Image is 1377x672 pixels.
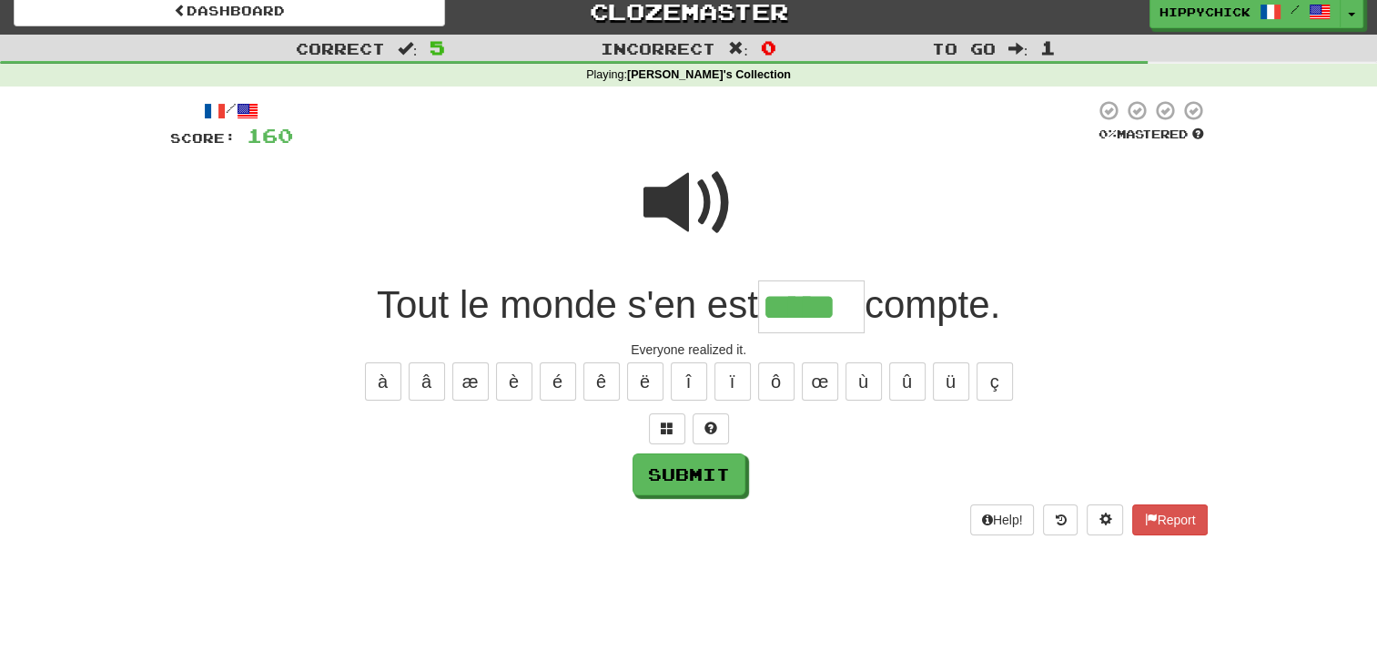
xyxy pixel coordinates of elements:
[1099,127,1117,141] span: 0 %
[398,41,418,56] span: :
[1040,36,1056,58] span: 1
[170,130,236,146] span: Score:
[1132,504,1207,535] button: Report
[1159,4,1250,20] span: HippyChick
[758,362,795,401] button: ô
[671,362,707,401] button: î
[932,39,996,57] span: To go
[714,362,751,401] button: ï
[496,362,532,401] button: è
[377,283,758,326] span: Tout le monde s'en est
[170,341,1208,359] div: Everyone realized it.
[601,39,715,57] span: Incorrect
[693,413,729,444] button: Single letter hint - you only get 1 per sentence and score half the points! alt+h
[728,41,748,56] span: :
[933,362,969,401] button: ü
[430,36,445,58] span: 5
[649,413,685,444] button: Switch sentence to multiple choice alt+p
[1095,127,1208,143] div: Mastered
[627,362,663,401] button: ë
[409,362,445,401] button: â
[296,39,385,57] span: Correct
[865,283,1000,326] span: compte.
[761,36,776,58] span: 0
[970,504,1035,535] button: Help!
[247,124,293,147] span: 160
[452,362,489,401] button: æ
[845,362,882,401] button: ù
[627,68,791,81] strong: [PERSON_NAME]'s Collection
[633,453,745,495] button: Submit
[802,362,838,401] button: œ
[977,362,1013,401] button: ç
[889,362,926,401] button: û
[583,362,620,401] button: ê
[365,362,401,401] button: à
[170,99,293,122] div: /
[540,362,576,401] button: é
[1008,41,1028,56] span: :
[1291,3,1300,15] span: /
[1043,504,1078,535] button: Round history (alt+y)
